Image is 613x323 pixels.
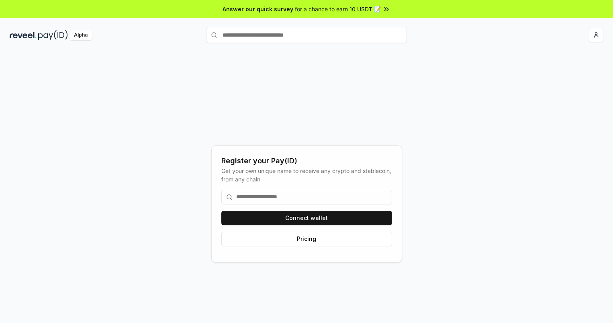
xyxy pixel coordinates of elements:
span: for a chance to earn 10 USDT 📝 [295,5,381,13]
div: Get your own unique name to receive any crypto and stablecoin, from any chain [221,167,392,183]
div: Register your Pay(ID) [221,155,392,167]
span: Answer our quick survey [223,5,293,13]
div: Alpha [69,30,92,40]
button: Pricing [221,232,392,246]
img: reveel_dark [10,30,37,40]
img: pay_id [38,30,68,40]
button: Connect wallet [221,211,392,225]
